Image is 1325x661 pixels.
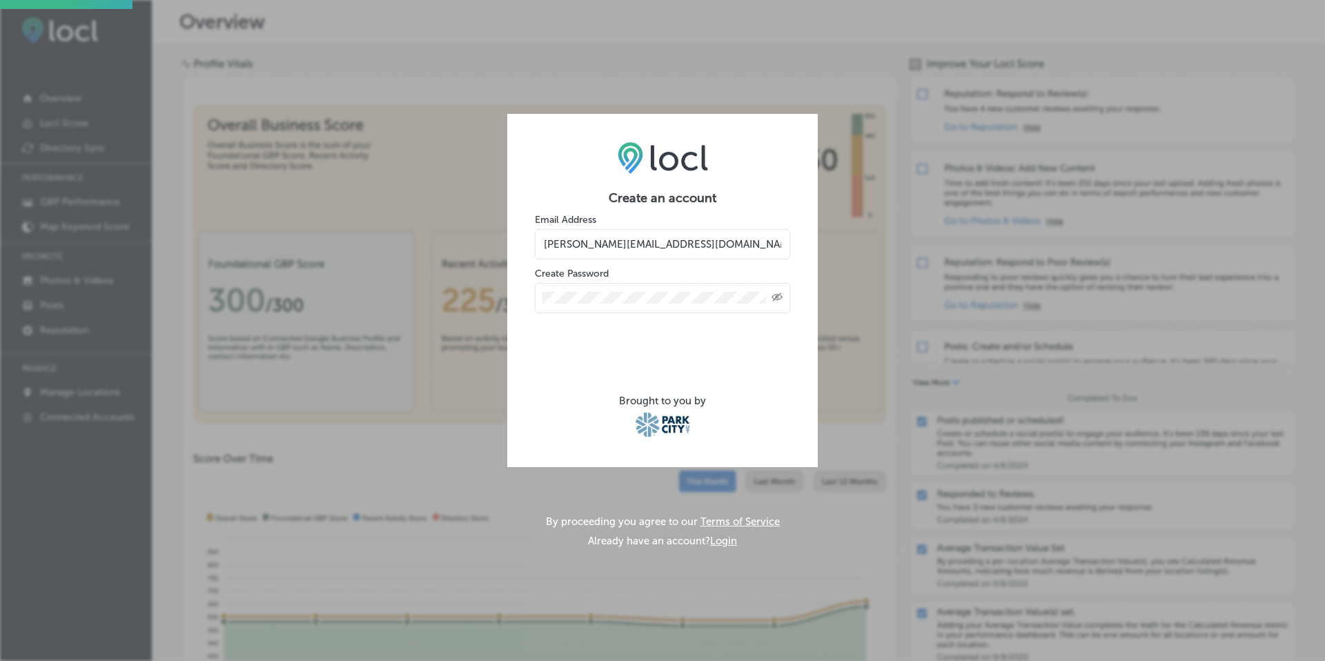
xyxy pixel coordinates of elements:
img: Park City [636,413,690,437]
img: LOCL logo [618,141,708,173]
p: By proceeding you agree to our [546,515,780,528]
span: Toggle password visibility [772,292,783,304]
a: Terms of Service [700,515,780,528]
h2: Create an account [535,190,790,206]
iframe: reCAPTCHA [558,320,767,374]
div: Brought to you by [535,395,790,407]
label: Email Address [535,214,596,226]
label: Create Password [535,268,609,279]
p: Already have an account? [588,535,737,547]
button: Login [710,535,737,547]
